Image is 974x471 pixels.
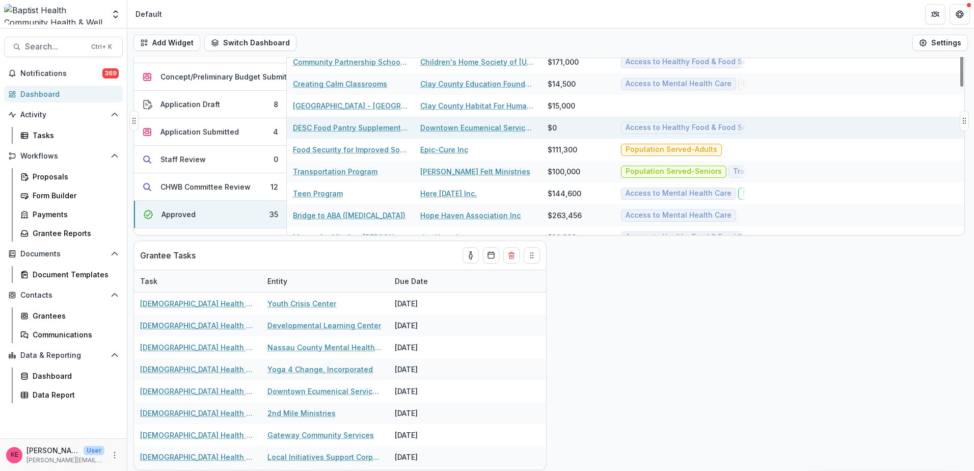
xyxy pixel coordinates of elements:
a: [DEMOGRAPHIC_DATA] Health Strategic Investment Impact Report 2 [140,408,255,418]
nav: breadcrumb [131,7,166,21]
a: Creating Calm Classrooms [293,78,387,89]
div: Task [134,270,261,292]
span: Access to Healthy Food & Food Security [626,233,767,242]
div: Due Date [389,270,465,292]
a: Hope Haven Association Inc [420,210,521,221]
button: Calendar [483,247,499,264]
div: $0 [548,122,557,133]
div: Proposals [33,171,115,182]
div: Task [134,276,164,286]
div: Due Date [389,276,434,286]
a: Community Partnership School: [PERSON_NAME] Jr High [293,57,408,67]
div: $111,300 [548,144,577,155]
a: Children's Home Society of [US_STATE], Inc. [420,57,535,67]
span: Search... [25,42,85,51]
div: Application Submitted [160,126,239,137]
div: Grantee Reports [33,228,115,239]
button: Open Activity [4,107,123,123]
button: Delete card [503,247,520,264]
a: Document Templates [16,266,123,283]
button: Partners [925,4,945,24]
div: $171,000 [548,57,579,67]
button: Concept/Preliminary Budget Submitted0 [134,63,286,91]
button: Drag [129,111,139,131]
span: Access to Mental Health Care [626,189,732,198]
a: Clay County Education Foundation [420,78,535,89]
a: Menus for Minding [PERSON_NAME][MEDICAL_DATA] [293,232,408,243]
a: [DEMOGRAPHIC_DATA] Health Strategic Investment Impact Report [140,342,255,353]
a: Tasks [16,127,123,144]
button: Open Contacts [4,287,123,303]
span: Population Served-Adults [626,145,717,154]
div: Entity [261,270,389,292]
a: Grantees [16,307,123,324]
div: Data Report [33,389,115,400]
a: Downtown Ecumenical Services Council - DESC [267,386,383,397]
div: Document Templates [33,269,115,280]
div: [DATE] [389,402,465,424]
div: 12 [270,181,278,192]
div: $144,600 [548,188,581,199]
a: Teen Program [293,188,343,199]
button: Settings [912,35,968,51]
span: Access to Mental Health Care [626,80,732,88]
a: Epic-Cure Inc [420,144,468,155]
div: Payments [33,209,115,220]
button: Add Widget [133,35,200,51]
button: Open Data & Reporting [4,347,123,363]
div: [DATE] [389,293,465,315]
span: Documents [20,250,106,258]
div: Approved [161,209,196,220]
a: Payments [16,206,123,223]
span: Transportation [733,167,786,176]
a: Data Report [16,386,123,403]
img: Baptist Health Community Health & Well Being logo [4,4,104,24]
button: CHWB Committee Review12 [134,173,286,201]
span: Contacts [20,291,106,300]
button: Drag [960,111,969,131]
a: Clay County Habitat For Humanity Inc [420,100,535,111]
a: Food Security for Improved Social, Economic & Health Outcomes [293,144,408,155]
div: Staff Review [160,154,206,165]
a: [DEMOGRAPHIC_DATA] Health Strategic Investment Impact Report 2 [140,298,255,309]
div: $100,000 [548,166,580,177]
button: Switch Dashboard [204,35,296,51]
a: [DEMOGRAPHIC_DATA] Health Strategic Investment Impact Report 2 [140,452,255,462]
a: [DEMOGRAPHIC_DATA] Health Strategic Investment Impact Report [140,320,255,331]
div: [DATE] [389,358,465,380]
div: Default [136,9,162,19]
div: CHWB Committee Review [160,181,251,192]
a: Yoga 4 Change, Incorporated [267,364,373,375]
button: Get Help [950,4,970,24]
div: Communications [33,329,115,340]
button: Application Draft8 [134,91,286,118]
span: Notifications [20,69,102,78]
div: Application Draft [160,99,220,110]
div: Concept/Preliminary Budget Submitted [160,71,299,82]
a: Dashboard [16,368,123,384]
span: Access to Healthy Food & Food Security [626,123,767,132]
p: User [84,446,104,455]
button: Notifications369 [4,65,123,82]
div: Katie E [11,452,18,458]
a: Communications [16,326,123,343]
span: Access to Healthy Food & Food Security [626,58,767,66]
button: Open Workflows [4,148,123,164]
div: $14,500 [548,78,576,89]
a: [DEMOGRAPHIC_DATA] Health Strategic Investment Impact Report 2 [140,430,255,440]
div: $263,456 [548,210,582,221]
a: Downtown Ecumenical Services Council - DESC [420,122,535,133]
a: Jax Hope Inc [420,232,467,243]
a: Bridge to ABA ([MEDICAL_DATA]) [293,210,405,221]
a: Developmental Learning Center [267,320,381,331]
div: Form Builder [33,190,115,201]
button: Open Documents [4,246,123,262]
a: Grantee Reports [16,225,123,242]
button: Search... [4,37,123,57]
span: Population Served-Seniors [626,167,722,176]
a: Local Initiatives Support Corporation [267,452,383,462]
a: Nassau County Mental Health Alcoholism and Drug Abuse Council inc [267,342,383,353]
